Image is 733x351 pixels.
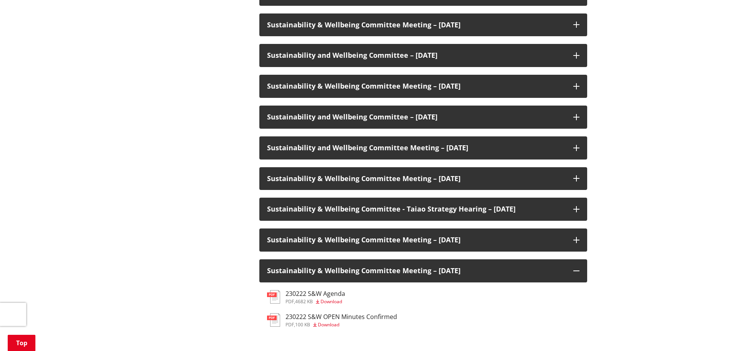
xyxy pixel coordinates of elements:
[267,82,566,90] h3: Sustainability & Wellbeing Committee Meeting – [DATE]
[267,236,566,244] h3: Sustainability & Wellbeing Committee Meeting – [DATE]
[295,298,313,305] span: 4682 KB
[267,290,280,304] img: document-pdf.svg
[267,205,566,213] h3: Sustainability & Wellbeing Committee - Taiao Strategy Hearing – [DATE]
[286,322,397,327] div: ,
[286,290,345,297] h3: 230222 S&W Agenda
[318,321,339,328] span: Download
[267,144,566,152] h3: Sustainability and Wellbeing Committee Meeting – [DATE]
[286,299,345,304] div: ,
[321,298,342,305] span: Download
[286,313,397,321] h3: 230222 S&W OPEN Minutes Confirmed
[267,267,566,275] h3: Sustainability & Wellbeing Committee Meeting – [DATE]
[267,21,566,29] h3: Sustainability & Wellbeing Committee Meeting – [DATE]
[267,175,566,183] h3: Sustainability & Wellbeing Committee Meeting – [DATE]
[295,321,310,328] span: 100 KB
[267,290,345,304] a: 230222 S&W Agenda pdf,4682 KB Download
[286,298,294,305] span: pdf
[267,313,397,327] a: 230222 S&W OPEN Minutes Confirmed pdf,100 KB Download
[286,321,294,328] span: pdf
[267,313,280,327] img: document-pdf.svg
[698,319,725,346] iframe: Messenger Launcher
[267,113,566,121] h3: Sustainability and Wellbeing Committee – [DATE]
[267,52,566,59] h3: Sustainability and Wellbeing Committee – [DATE]
[8,335,35,351] a: Top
